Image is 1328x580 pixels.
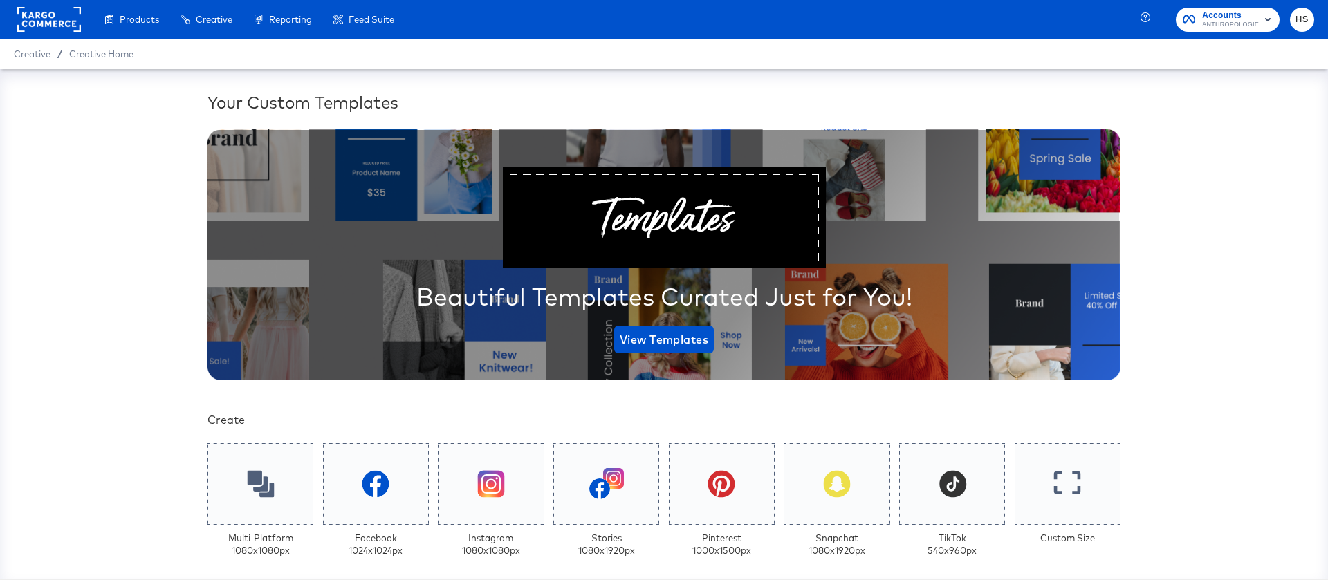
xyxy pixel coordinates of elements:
span: Products [120,14,159,25]
a: Creative Home [69,48,133,59]
div: Snapchat 1080 x 1920 px [809,532,865,557]
button: AccountsANTHROPOLOGIE [1176,8,1280,32]
div: TikTok 540 x 960 px [928,532,977,557]
span: ANTHROPOLOGIE [1202,19,1259,30]
button: HS [1290,8,1314,32]
button: View Templates [614,326,714,353]
div: Instagram 1080 x 1080 px [462,532,520,557]
div: Beautiful Templates Curated Just for You! [416,279,912,314]
span: View Templates [620,330,708,349]
span: HS [1295,12,1309,28]
div: Stories 1080 x 1920 px [578,532,635,557]
span: Accounts [1202,8,1259,23]
div: Pinterest 1000 x 1500 px [692,532,751,557]
div: Your Custom Templates [207,91,1120,114]
div: Custom Size [1040,532,1095,545]
div: Multi-Platform 1080 x 1080 px [228,532,293,557]
span: / [50,48,69,59]
div: Facebook 1024 x 1024 px [349,532,403,557]
div: Create [207,412,1120,428]
span: Feed Suite [349,14,394,25]
span: Creative [14,48,50,59]
span: Reporting [269,14,312,25]
span: Creative [196,14,232,25]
